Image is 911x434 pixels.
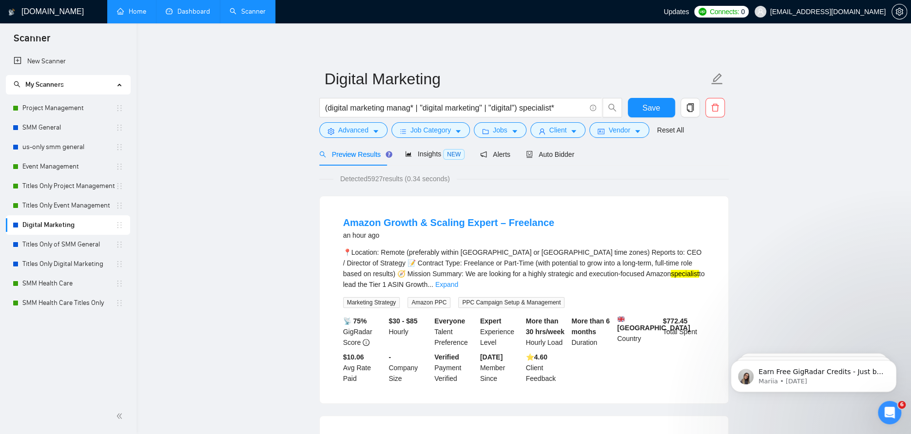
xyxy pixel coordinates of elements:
[480,151,510,158] span: Alerts
[116,260,123,268] span: holder
[319,151,326,158] span: search
[341,316,387,348] div: GigRadar Score
[22,176,116,196] a: Titles Only Project Management
[549,125,567,135] span: Client
[598,128,604,135] span: idcard
[898,401,906,409] span: 6
[6,157,130,176] li: Event Management
[385,150,393,159] div: Tooltip anchor
[434,353,459,361] b: Verified
[671,270,699,278] mark: specialist
[569,316,615,348] div: Duration
[116,182,123,190] span: holder
[706,103,724,112] span: delete
[710,6,739,17] span: Connects:
[603,103,621,112] span: search
[343,217,554,228] a: Amazon Growth & Scaling Expert – Freelance
[116,163,123,170] span: holder
[22,196,116,215] a: Titles Only Event Management
[22,254,116,274] a: Titles Only Digital Marketing
[617,316,690,332] b: [GEOGRAPHIC_DATA]
[388,353,391,361] b: -
[22,215,116,235] a: Digital Marketing
[634,128,641,135] span: caret-down
[372,128,379,135] span: caret-down
[434,317,465,325] b: Everyone
[6,196,130,215] li: Titles Only Event Management
[319,122,388,138] button: settingAdvancedcaret-down
[363,339,369,346] span: info-circle
[741,6,745,17] span: 0
[407,297,450,308] span: Amazon PPC
[526,151,574,158] span: Auto Bidder
[661,316,707,348] div: Total Spent
[432,352,478,384] div: Payment Verified
[116,221,123,229] span: holder
[387,316,432,348] div: Hourly
[22,293,116,313] a: SMM Health Care Titles Only
[341,352,387,384] div: Avg Rate Paid
[6,137,130,157] li: us-only smm general
[343,297,400,308] span: Marketing Strategy
[524,352,570,384] div: Client Feedback
[608,125,630,135] span: Vendor
[478,316,524,348] div: Experience Level
[618,316,624,322] img: 🇬🇧
[526,317,564,336] b: More than 30 hrs/week
[117,7,146,16] a: homeHome
[628,98,675,117] button: Save
[343,247,705,290] div: 📍Location: Remote (preferably within [GEOGRAPHIC_DATA] or [GEOGRAPHIC_DATA] time zones) Reports t...
[14,52,122,71] a: New Scanner
[116,143,123,151] span: holder
[6,274,130,293] li: SMM Health Care
[230,7,266,16] a: searchScanner
[539,128,545,135] span: user
[680,98,700,117] button: copy
[388,317,417,325] b: $30 - $85
[757,8,764,15] span: user
[511,128,518,135] span: caret-down
[22,235,116,254] a: Titles Only of SMM General
[116,202,123,209] span: holder
[892,4,907,19] button: setting
[22,157,116,176] a: Event Management
[14,80,64,89] span: My Scanners
[657,125,684,135] a: Reset All
[482,128,489,135] span: folder
[22,137,116,157] a: us-only smm general
[878,401,901,424] iframe: Intercom live chat
[526,353,547,361] b: ⭐️ 4.60
[116,280,123,287] span: holder
[6,176,130,196] li: Titles Only Project Management
[116,299,123,307] span: holder
[642,102,660,114] span: Save
[6,215,130,235] li: Digital Marketing
[663,8,689,16] span: Updates
[325,67,709,91] input: Scanner name...
[698,8,706,16] img: upwork-logo.png
[22,274,116,293] a: SMM Health Care
[338,125,368,135] span: Advanced
[343,353,364,361] b: $10.06
[892,8,907,16] span: setting
[116,241,123,248] span: holder
[116,124,123,132] span: holder
[681,103,699,112] span: copy
[589,122,649,138] button: idcardVendorcaret-down
[474,122,526,138] button: folderJobscaret-down
[328,128,334,135] span: setting
[716,340,911,408] iframe: Intercom notifications message
[480,353,503,361] b: [DATE]
[602,98,622,117] button: search
[590,105,596,111] span: info-circle
[6,235,130,254] li: Titles Only of SMM General
[570,128,577,135] span: caret-down
[405,150,465,158] span: Insights
[116,411,126,421] span: double-left
[478,352,524,384] div: Member Since
[530,122,586,138] button: userClientcaret-down
[480,151,487,158] span: notification
[8,4,15,20] img: logo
